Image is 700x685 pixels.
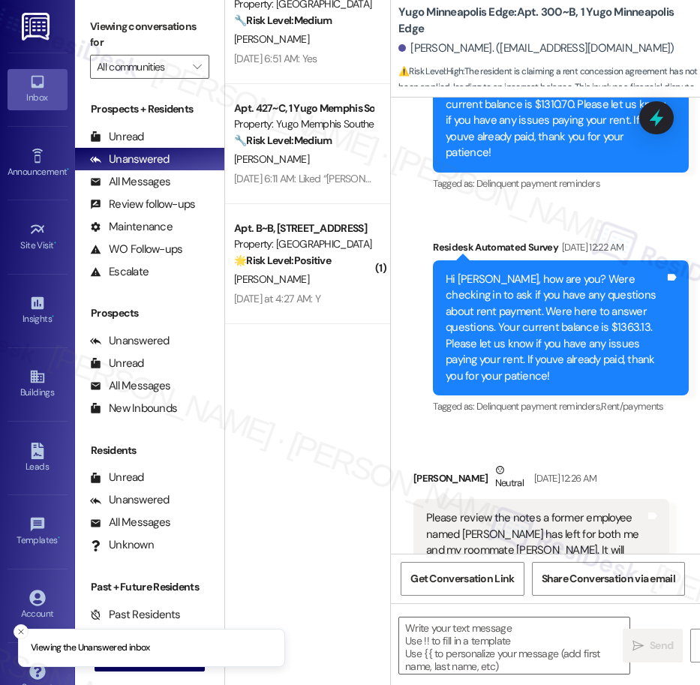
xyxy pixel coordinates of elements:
[650,638,673,653] span: Send
[8,364,68,404] a: Buildings
[90,333,170,349] div: Unanswered
[90,356,144,371] div: Unread
[90,492,170,508] div: Unanswered
[90,219,173,235] div: Maintenance
[90,152,170,167] div: Unanswered
[433,395,689,417] div: Tagged as:
[67,164,69,175] span: •
[476,177,600,190] span: Delinquent payment reminders
[446,272,665,384] div: Hi [PERSON_NAME], how are you? Were checking in to ask if you have any questions about rent payme...
[8,290,68,331] a: Insights •
[75,101,224,117] div: Prospects + Residents
[75,443,224,458] div: Residents
[97,55,185,79] input: All communities
[401,562,524,596] button: Get Conversation Link
[90,401,177,416] div: New Inbounds
[492,462,527,494] div: Neutral
[31,641,150,655] p: Viewing the Unanswered inbox
[532,562,685,596] button: Share Conversation via email
[90,129,144,145] div: Unread
[398,64,700,128] span: : The resident is claiming a rent concession agreement has not been applied, leading to an incorr...
[413,462,669,499] div: [PERSON_NAME]
[14,624,29,639] button: Close toast
[52,311,54,322] span: •
[22,13,53,41] img: ResiDesk Logo
[530,470,596,486] div: [DATE] 12:26 AM
[601,400,664,413] span: Rent/payments
[542,571,675,587] span: Share Conversation via email
[8,512,68,552] a: Templates •
[558,239,623,255] div: [DATE] 12:22 AM
[476,400,601,413] span: Delinquent payment reminders ,
[8,217,68,257] a: Site Visit •
[90,607,181,623] div: Past Residents
[58,533,60,543] span: •
[90,264,149,280] div: Escalate
[90,378,170,394] div: All Messages
[90,174,170,190] div: All Messages
[8,585,68,626] a: Account
[75,305,224,321] div: Prospects
[90,242,182,257] div: WO Follow-ups
[623,629,683,662] button: Send
[632,640,644,652] i: 
[54,238,56,248] span: •
[398,41,674,56] div: [PERSON_NAME]. ([EMAIL_ADDRESS][DOMAIN_NAME])
[90,197,195,212] div: Review follow-ups
[446,65,665,161] div: Hi [PERSON_NAME], how are you? A friendly reminder that your rent is due and your current balance...
[90,470,144,485] div: Unread
[398,65,463,77] strong: ⚠️ Risk Level: High
[8,69,68,110] a: Inbox
[90,15,209,55] label: Viewing conversations for
[410,571,514,587] span: Get Conversation Link
[426,510,645,607] div: Please review the notes a former employee named [PERSON_NAME] has left for both me and my roommat...
[398,5,698,37] b: Yugo Minneapolis Edge: Apt. 300~B, 1 Yugo Minneapolis Edge
[90,537,154,553] div: Unknown
[433,239,689,260] div: Residesk Automated Survey
[433,173,689,194] div: Tagged as:
[193,61,201,73] i: 
[75,579,224,595] div: Past + Future Residents
[90,515,170,530] div: All Messages
[8,438,68,479] a: Leads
